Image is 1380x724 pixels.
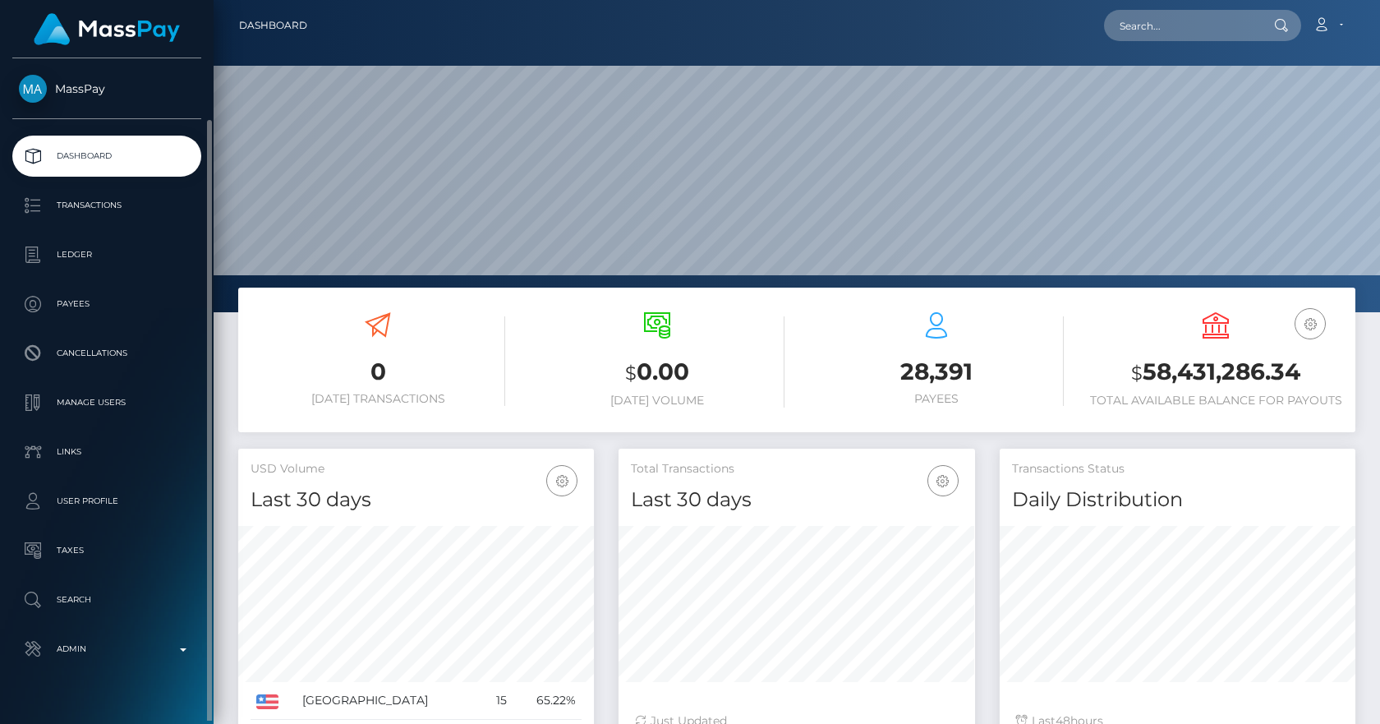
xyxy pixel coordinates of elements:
[809,392,1064,406] h6: Payees
[530,394,784,408] h6: [DATE] Volume
[19,489,195,514] p: User Profile
[251,486,582,514] h4: Last 30 days
[19,390,195,415] p: Manage Users
[1012,486,1343,514] h4: Daily Distribution
[625,362,637,385] small: $
[631,486,962,514] h4: Last 30 days
[19,193,195,218] p: Transactions
[251,461,582,477] h5: USD Volume
[12,530,201,571] a: Taxes
[482,682,513,720] td: 15
[19,538,195,563] p: Taxes
[12,629,201,670] a: Admin
[34,13,180,45] img: MassPay Logo
[19,637,195,662] p: Admin
[12,234,201,275] a: Ledger
[19,292,195,316] p: Payees
[19,440,195,464] p: Links
[12,284,201,325] a: Payees
[1104,10,1258,41] input: Search...
[12,579,201,620] a: Search
[12,481,201,522] a: User Profile
[12,431,201,473] a: Links
[513,682,582,720] td: 65.22%
[809,356,1064,388] h3: 28,391
[530,356,784,390] h3: 0.00
[1088,356,1343,390] h3: 58,431,286.34
[256,694,278,709] img: US.png
[12,81,201,96] span: MassPay
[1088,394,1343,408] h6: Total Available Balance for Payouts
[19,588,195,612] p: Search
[251,392,505,406] h6: [DATE] Transactions
[19,341,195,366] p: Cancellations
[12,136,201,177] a: Dashboard
[19,144,195,168] p: Dashboard
[12,333,201,374] a: Cancellations
[251,356,505,388] h3: 0
[19,242,195,267] p: Ledger
[12,185,201,226] a: Transactions
[19,75,47,103] img: MassPay
[297,682,483,720] td: [GEOGRAPHIC_DATA]
[239,8,307,43] a: Dashboard
[12,382,201,423] a: Manage Users
[1012,461,1343,477] h5: Transactions Status
[1131,362,1143,385] small: $
[631,461,962,477] h5: Total Transactions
